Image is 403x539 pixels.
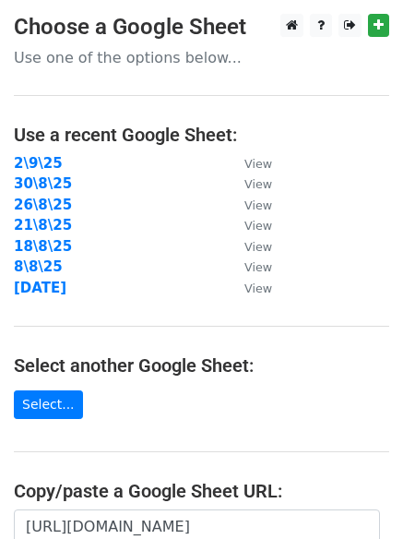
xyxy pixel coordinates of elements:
a: View [226,155,272,172]
a: Select... [14,390,83,419]
small: View [244,219,272,233]
small: View [244,177,272,191]
small: View [244,260,272,274]
a: View [226,280,272,296]
a: View [226,175,272,192]
h4: Copy/paste a Google Sheet URL: [14,480,389,502]
a: 30\8\25 [14,175,72,192]
a: 21\8\25 [14,217,72,234]
a: 8\8\25 [14,258,63,275]
a: 26\8\25 [14,197,72,213]
a: View [226,217,272,234]
a: [DATE] [14,280,66,296]
small: View [244,240,272,254]
p: Use one of the options below... [14,48,389,67]
h4: Select another Google Sheet: [14,354,389,377]
small: View [244,157,272,171]
h4: Use a recent Google Sheet: [14,124,389,146]
h3: Choose a Google Sheet [14,14,389,41]
a: View [226,238,272,255]
a: View [226,197,272,213]
small: View [244,281,272,295]
a: 2\9\25 [14,155,63,172]
a: View [226,258,272,275]
small: View [244,198,272,212]
a: 18\8\25 [14,238,72,255]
